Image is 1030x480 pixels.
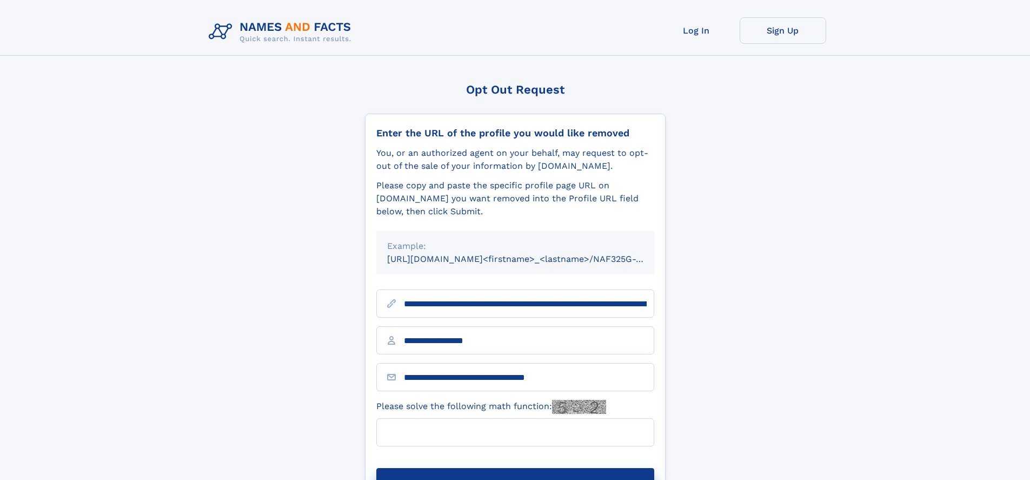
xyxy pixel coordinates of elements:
[376,127,654,139] div: Enter the URL of the profile you would like removed
[653,17,740,44] a: Log In
[376,179,654,218] div: Please copy and paste the specific profile page URL on [DOMAIN_NAME] you want removed into the Pr...
[740,17,826,44] a: Sign Up
[387,254,675,264] small: [URL][DOMAIN_NAME]<firstname>_<lastname>/NAF325G-xxxxxxxx
[204,17,360,47] img: Logo Names and Facts
[365,83,666,96] div: Opt Out Request
[376,400,606,414] label: Please solve the following math function:
[387,240,643,253] div: Example:
[376,147,654,173] div: You, or an authorized agent on your behalf, may request to opt-out of the sale of your informatio...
